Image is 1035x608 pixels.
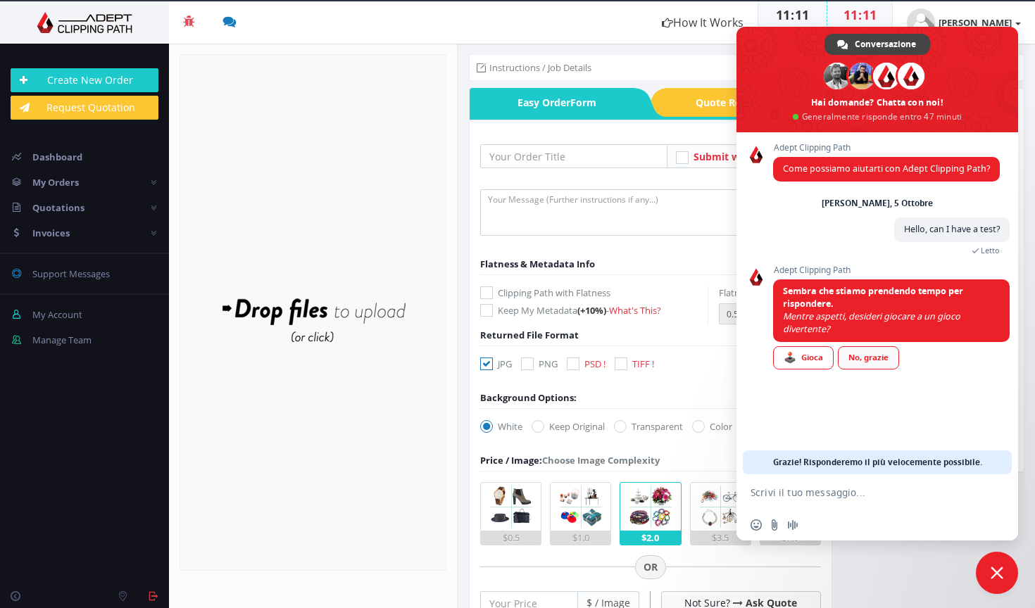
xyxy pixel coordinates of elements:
span: My Account [32,308,82,321]
small: Our Time [841,24,878,36]
label: Color [692,419,732,433]
span: (+10%) [577,304,606,317]
span: Submit w/ NDA [694,150,769,163]
a: Quote RequestForm [668,88,832,117]
span: My Orders [32,176,79,189]
span: Invoices [32,227,70,239]
div: No, grazie [838,346,899,369]
span: Sembra che stiamo prendendo tempo per rispondere. [783,285,963,310]
span: Adept Clipping Path [773,265,1010,275]
img: Adept Graphics [11,12,158,33]
span: Dashboard [32,151,82,163]
strong: [PERSON_NAME] [939,16,1012,29]
div: Conversazione [824,34,930,55]
span: Come possiamo aiutarti con Adept Clipping Path? [783,163,990,175]
label: Keep Original [532,419,605,433]
label: Keep My Metadata - [480,303,708,317]
a: [PERSON_NAME] [893,1,1035,44]
a: Easy OrderForm [470,88,633,117]
label: JPG [480,357,512,371]
span: Manage Team [32,334,92,346]
span: Price / Image: [480,454,542,467]
span: 11 [795,6,809,23]
span: TIFF ! [632,357,654,370]
img: 4.png [696,483,744,531]
label: White [480,419,522,433]
div: Gioca [773,346,834,369]
img: 1.png [487,483,535,531]
div: $3.5 [691,531,751,545]
div: $2.0 [620,531,680,545]
span: : [858,6,862,23]
span: Mentre aspetti, desideri giocare a un gioco divertente? [783,310,960,335]
span: 11 [843,6,858,23]
i: Form [570,96,596,109]
a: Submit w/ NDA (+30%) [694,150,805,163]
span: PSD ! [584,357,606,370]
div: Chiudere la chat [976,552,1018,594]
small: Your Time [772,24,813,36]
span: Inserisci una emoji [751,519,762,531]
img: 2.png [557,483,605,531]
a: How It Works [648,1,758,44]
span: Easy Order [470,88,633,117]
a: Create New Order [11,68,158,92]
div: Choose Image Complexity [480,453,660,467]
label: Flatness: [719,286,755,300]
div: Background Options: [480,391,577,405]
span: Flatness & Metadata Info [480,258,595,270]
span: OR [635,555,666,579]
span: 11 [862,6,877,23]
span: Registra un messaggio audio [787,519,798,531]
span: Hello, can I have a test? [904,223,1000,235]
div: [PERSON_NAME], 5 Ottobre [822,199,933,208]
li: Instructions / Job Details [477,61,591,75]
label: Clipping Path with Flatness [480,286,708,300]
span: : [790,6,795,23]
span: Invia un file [769,519,780,531]
span: Support Messages [32,267,110,280]
span: Conversazione [855,34,916,55]
label: Transparent [614,419,683,433]
span: 11 [776,6,790,23]
span: Letto [981,246,1000,255]
a: What's This? [609,304,661,317]
span: 🕹️ [784,352,796,363]
input: Your Order Title [480,144,667,168]
textarea: Scrivi il tuo messaggio... [751,486,973,499]
span: Quotations [32,201,84,214]
span: Adept Clipping Path [773,143,1000,153]
img: user_default.jpg [907,8,935,37]
div: $0.5 [481,531,541,545]
span: Grazie! Risponderemo il più velocemente possibile. [773,450,982,474]
span: Returned File Format [480,329,579,341]
a: Request Quotation [11,96,158,120]
label: PNG [521,357,558,371]
div: $1.0 [551,531,610,545]
img: 3.png [627,483,675,531]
